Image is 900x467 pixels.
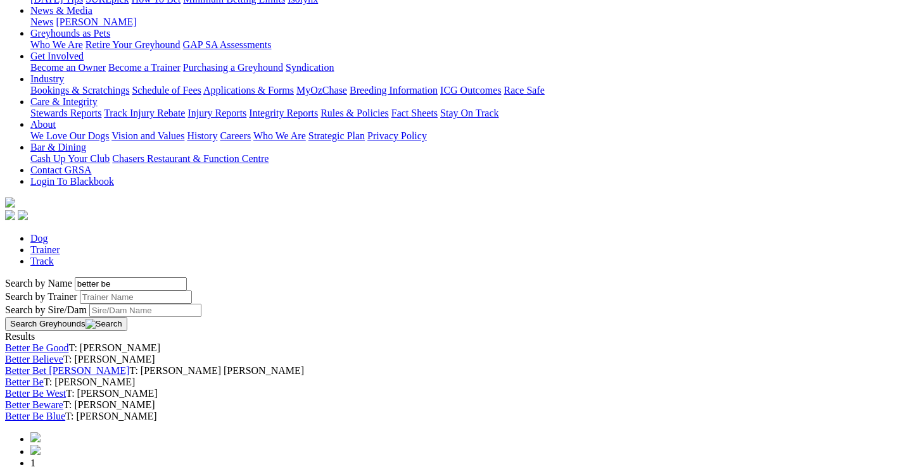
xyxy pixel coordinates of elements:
[75,277,187,290] input: Search by Greyhound name
[30,233,48,244] a: Dog
[5,197,15,208] img: logo-grsa-white.png
[30,73,64,84] a: Industry
[5,342,895,354] div: T: [PERSON_NAME]
[350,85,438,96] a: Breeding Information
[249,108,318,118] a: Integrity Reports
[5,377,895,388] div: T: [PERSON_NAME]
[30,96,98,107] a: Care & Integrity
[30,16,53,27] a: News
[30,85,895,96] div: Industry
[5,342,68,353] a: Better Be Good
[5,354,895,365] div: T: [PERSON_NAME]
[5,304,87,315] label: Search by Sire/Dam
[308,130,365,141] a: Strategic Plan
[5,399,63,410] a: Better Beware
[30,85,129,96] a: Bookings & Scratchings
[30,130,895,142] div: About
[30,153,895,165] div: Bar & Dining
[30,39,83,50] a: Who We Are
[5,210,15,220] img: facebook.svg
[220,130,251,141] a: Careers
[253,130,306,141] a: Who We Are
[504,85,544,96] a: Race Safe
[183,62,283,73] a: Purchasing a Greyhound
[30,445,41,455] img: chevron-left-pager-blue.svg
[5,278,72,289] label: Search by Name
[30,108,895,119] div: Care & Integrity
[5,317,127,331] button: Search Greyhounds
[5,411,65,421] a: Better Be Blue
[30,62,895,73] div: Get Involved
[30,256,54,266] a: Track
[367,130,427,141] a: Privacy Policy
[5,388,895,399] div: T: [PERSON_NAME]
[5,354,63,364] a: Better Believe
[5,365,129,376] a: Better Bet [PERSON_NAME]
[30,153,110,164] a: Cash Up Your Club
[5,411,895,422] div: T: [PERSON_NAME]
[183,39,272,50] a: GAP SA Assessments
[286,62,334,73] a: Syndication
[80,290,192,304] input: Search by Trainer name
[86,39,181,50] a: Retire Your Greyhound
[89,304,201,317] input: Search by Sire/Dam name
[30,5,92,16] a: News & Media
[203,85,294,96] a: Applications & Forms
[30,244,60,255] a: Trainer
[108,62,181,73] a: Become a Trainer
[440,85,501,96] a: ICG Outcomes
[5,291,77,302] label: Search by Trainer
[5,365,895,377] div: T: [PERSON_NAME] [PERSON_NAME]
[56,16,136,27] a: [PERSON_NAME]
[112,153,269,164] a: Chasers Restaurant & Function Centre
[5,331,895,342] div: Results
[30,16,895,28] div: News & Media
[440,108,498,118] a: Stay On Track
[391,108,438,118] a: Fact Sheets
[5,388,66,399] a: Better Be West
[30,62,106,73] a: Become an Owner
[104,108,185,118] a: Track Injury Rebate
[30,119,56,130] a: About
[30,108,101,118] a: Stewards Reports
[5,377,44,387] a: Better Be
[86,319,122,329] img: Search
[5,399,895,411] div: T: [PERSON_NAME]
[30,165,91,175] a: Contact GRSA
[30,51,84,61] a: Get Involved
[296,85,347,96] a: MyOzChase
[18,210,28,220] img: twitter.svg
[30,176,114,187] a: Login To Blackbook
[320,108,389,118] a: Rules & Policies
[30,39,895,51] div: Greyhounds as Pets
[30,142,86,153] a: Bar & Dining
[132,85,201,96] a: Schedule of Fees
[111,130,184,141] a: Vision and Values
[187,108,246,118] a: Injury Reports
[30,28,110,39] a: Greyhounds as Pets
[187,130,217,141] a: History
[30,432,41,442] img: chevrons-left-pager-blue.svg
[30,130,109,141] a: We Love Our Dogs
